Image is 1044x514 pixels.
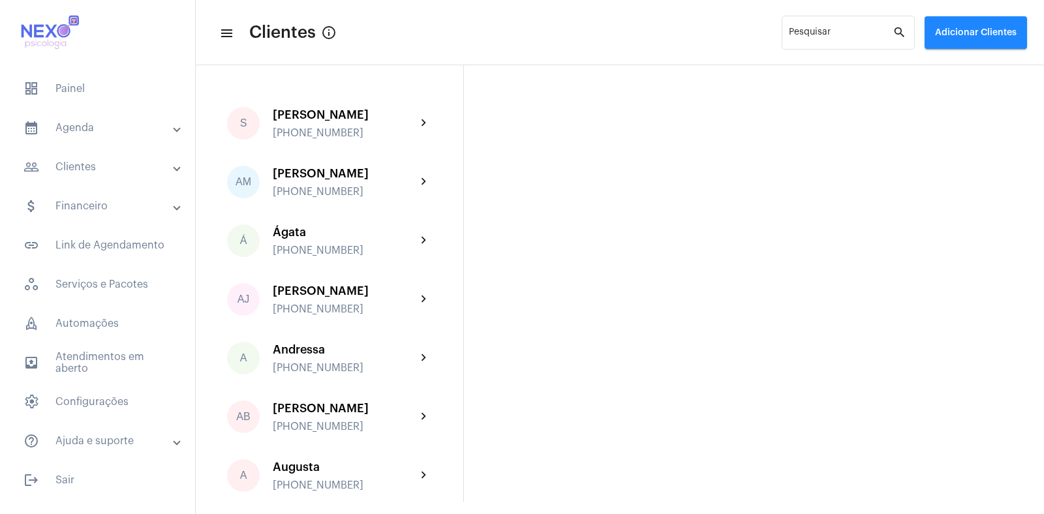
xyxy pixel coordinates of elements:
div: Augusta [273,461,416,474]
mat-expansion-panel-header: sidenav iconAjuda e suporte [8,425,195,457]
span: Clientes [249,22,316,43]
mat-icon: sidenav icon [23,472,39,488]
mat-icon: sidenav icon [23,355,39,370]
div: [PERSON_NAME] [273,108,416,121]
mat-icon: chevron_right [416,233,432,249]
mat-panel-title: Ajuda e suporte [23,433,174,449]
span: Automações [13,308,182,339]
div: AB [227,401,260,433]
mat-icon: search [893,25,908,40]
mat-icon: sidenav icon [23,198,39,214]
span: sidenav icon [23,394,39,410]
div: S [227,107,260,140]
mat-icon: chevron_right [416,468,432,483]
span: sidenav icon [23,277,39,292]
button: Button that displays a tooltip when focused or hovered over [316,20,342,46]
div: [PERSON_NAME] [273,284,416,297]
div: [PHONE_NUMBER] [273,303,416,315]
div: [PERSON_NAME] [273,402,416,415]
input: Pesquisar [789,30,893,40]
mat-icon: sidenav icon [23,237,39,253]
mat-expansion-panel-header: sidenav iconAgenda [8,112,195,144]
div: A [227,459,260,492]
mat-icon: sidenav icon [219,25,232,41]
mat-icon: chevron_right [416,292,432,307]
span: Atendimentos em aberto [13,347,182,378]
mat-icon: chevron_right [416,350,432,366]
div: A [227,342,260,374]
span: Adicionar Clientes [935,28,1017,37]
span: Configurações [13,386,182,417]
span: Sair [13,464,182,496]
mat-panel-title: Clientes [23,159,174,175]
span: sidenav icon [23,81,39,97]
mat-icon: chevron_right [416,115,432,131]
div: [PHONE_NUMBER] [273,421,416,432]
div: [PERSON_NAME] [273,167,416,180]
div: Andressa [273,343,416,356]
mat-icon: sidenav icon [23,433,39,449]
img: 616cf56f-bdc5-9e2e-9429-236ee6dd82e0.jpg [10,7,87,59]
mat-expansion-panel-header: sidenav iconFinanceiro [8,190,195,222]
div: Á [227,224,260,257]
mat-panel-title: Financeiro [23,198,174,214]
div: [PHONE_NUMBER] [273,245,416,256]
span: sidenav icon [23,316,39,331]
div: AM [227,166,260,198]
mat-icon: Button that displays a tooltip when focused or hovered over [321,25,337,40]
div: [PHONE_NUMBER] [273,362,416,374]
button: Adicionar Clientes [925,16,1027,49]
mat-expansion-panel-header: sidenav iconClientes [8,151,195,183]
mat-icon: chevron_right [416,409,432,425]
mat-icon: chevron_right [416,174,432,190]
mat-panel-title: Agenda [23,120,174,136]
div: Ágata [273,226,416,239]
div: [PHONE_NUMBER] [273,479,416,491]
div: AJ [227,283,260,316]
mat-icon: sidenav icon [23,120,39,136]
span: Serviços e Pacotes [13,269,182,300]
div: [PHONE_NUMBER] [273,186,416,198]
mat-icon: sidenav icon [23,159,39,175]
span: Painel [13,73,182,104]
span: Link de Agendamento [13,230,182,261]
div: [PHONE_NUMBER] [273,127,416,139]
